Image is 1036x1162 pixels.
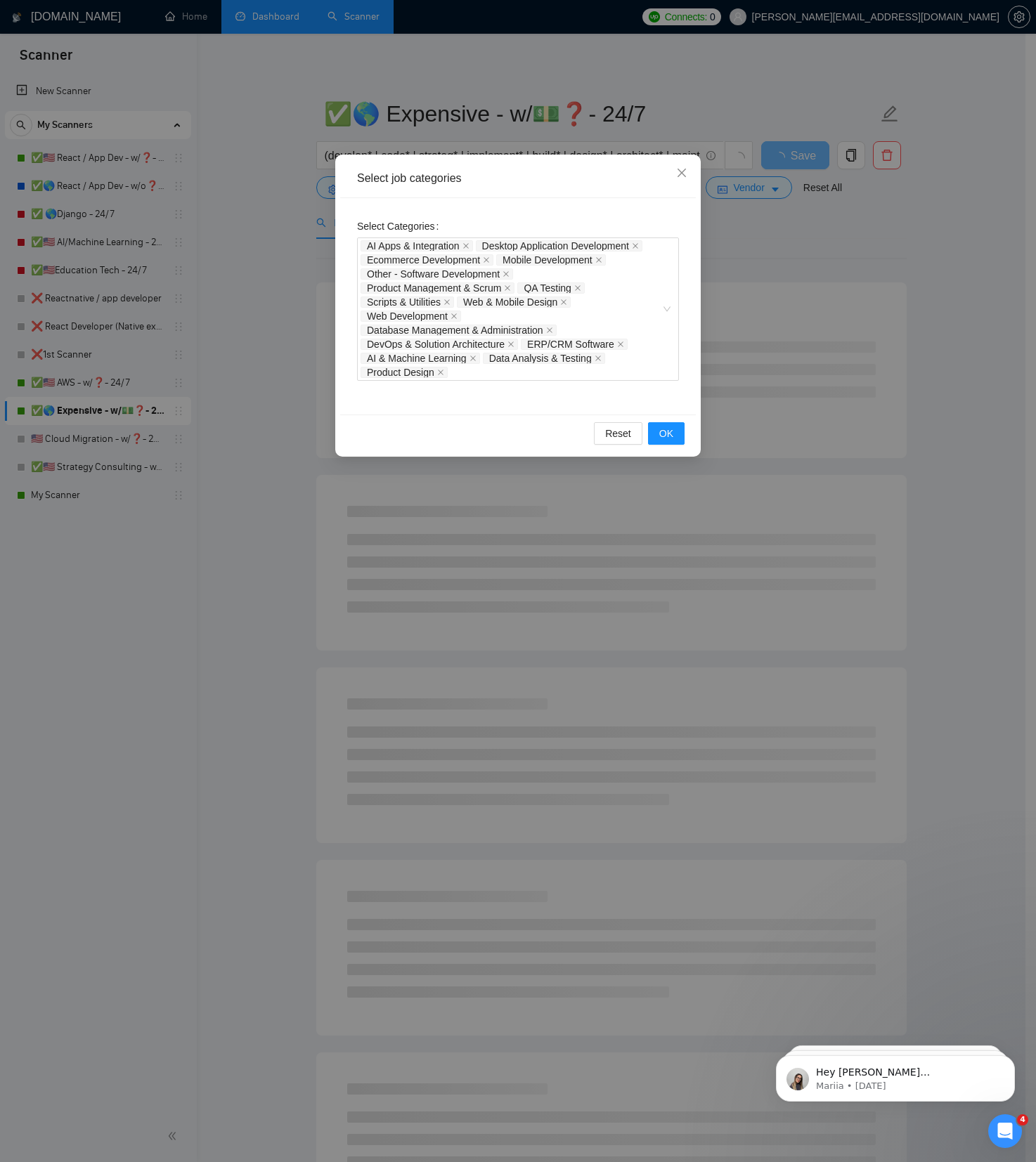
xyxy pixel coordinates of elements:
span: close [503,270,510,278]
span: close [560,299,567,306]
iframe: Intercom live chat [988,1114,1022,1148]
span: Data Analysis & Testing [489,353,592,363]
span: QA Testing [517,282,584,294]
span: Ecommerce Development [367,255,480,265]
span: AI & Machine Learning [361,353,480,364]
span: ERP/CRM Software [527,339,614,349]
span: Scripts & Utilities [361,296,454,308]
button: Reset [594,422,642,445]
span: Hey [PERSON_NAME][EMAIL_ADDRESS][DOMAIN_NAME], Do you want to learn how to integrate GigRadar wit... [61,41,242,332]
span: close [504,285,511,292]
span: Other - Software Development [361,268,513,280]
span: close [617,341,624,348]
span: close [451,313,458,320]
span: Web Development [361,311,461,322]
iframe: Intercom notifications message [755,1026,1036,1124]
span: close [595,355,602,362]
span: Other - Software Development [367,269,500,279]
p: Message from Mariia, sent 7w ago [61,54,242,67]
span: OK [659,426,673,441]
span: Scripts & Utilities [367,297,441,307]
span: close [632,242,639,249]
span: Product Design [367,367,434,377]
span: Product Management & Scrum [361,282,514,294]
span: Desktop Application Development [476,240,642,252]
span: Desktop Application Development [482,241,629,251]
span: close [483,256,490,263]
span: Database Management & Administration [361,325,557,336]
span: AI Apps & Integration [367,241,460,251]
span: close [437,369,444,376]
span: Web Development [367,311,448,321]
span: QA Testing [524,283,571,293]
div: Select job categories [357,171,679,186]
span: close [462,242,470,249]
span: close [574,285,581,292]
span: close [470,355,477,362]
span: Data Analysis & Testing [483,353,605,364]
span: Database Management & Administration [367,325,543,335]
button: Close [663,155,701,192]
span: close [507,341,514,348]
span: close [443,299,451,306]
span: Web & Mobile Design [463,297,557,307]
span: Web & Mobile Design [457,296,571,308]
span: ERP/CRM Software [521,339,628,350]
span: Reset [605,426,631,441]
span: AI & Machine Learning [367,353,467,363]
span: Mobile Development [503,255,593,265]
span: Product Management & Scrum [367,283,501,293]
span: Ecommerce Development [361,254,493,266]
span: close [676,167,687,178]
span: close [546,327,553,334]
span: DevOps & Solution Architecture [367,339,505,349]
button: OK [648,422,685,445]
span: Mobile Development [496,254,606,266]
label: Select Categories [357,215,444,237]
span: DevOps & Solution Architecture [361,339,518,350]
span: close [595,256,602,263]
span: Product Design [361,367,448,378]
span: AI Apps & Integration [361,240,473,252]
span: 4 [1017,1114,1028,1125]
